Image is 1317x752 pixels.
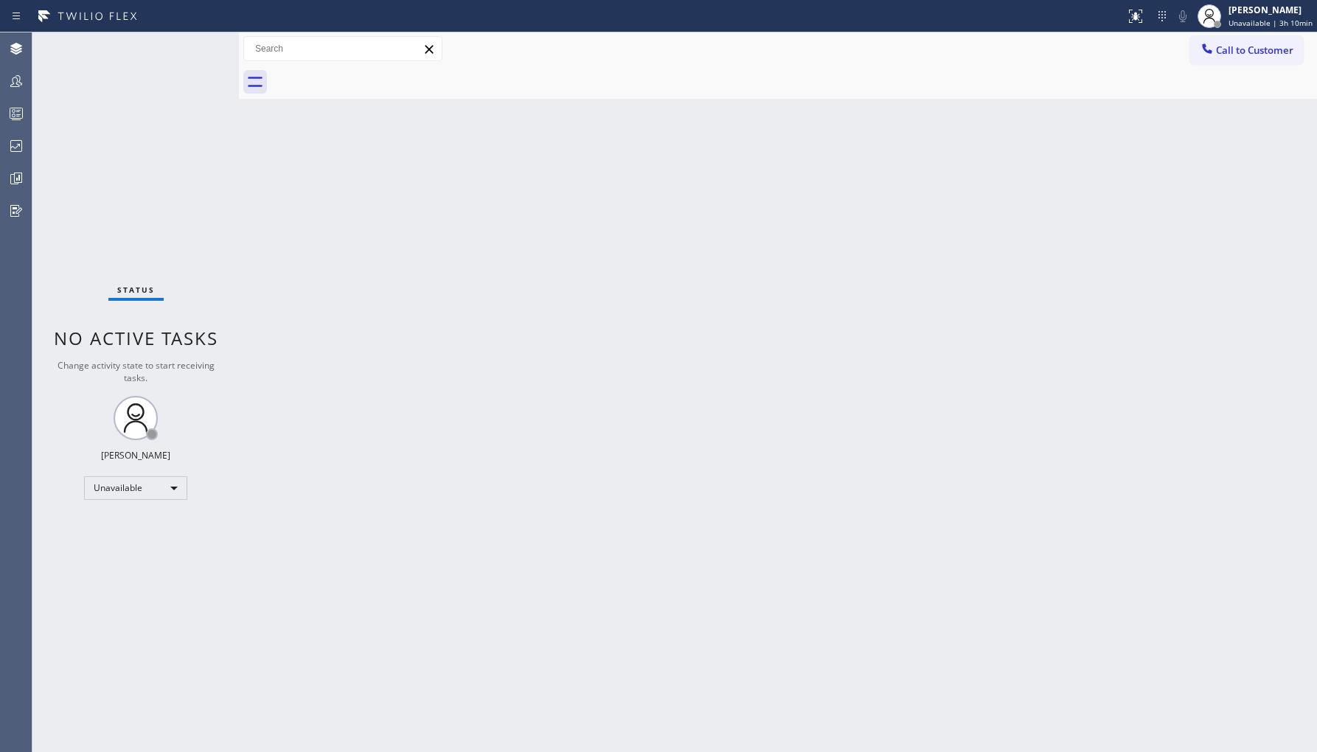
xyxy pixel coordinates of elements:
[101,449,170,462] div: [PERSON_NAME]
[1216,43,1293,57] span: Call to Customer
[1190,36,1303,64] button: Call to Customer
[1229,4,1313,16] div: [PERSON_NAME]
[1172,6,1193,27] button: Mute
[1229,18,1313,28] span: Unavailable | 3h 10min
[84,476,187,500] div: Unavailable
[117,285,155,295] span: Status
[54,326,218,350] span: No active tasks
[244,37,442,60] input: Search
[58,359,215,384] span: Change activity state to start receiving tasks.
